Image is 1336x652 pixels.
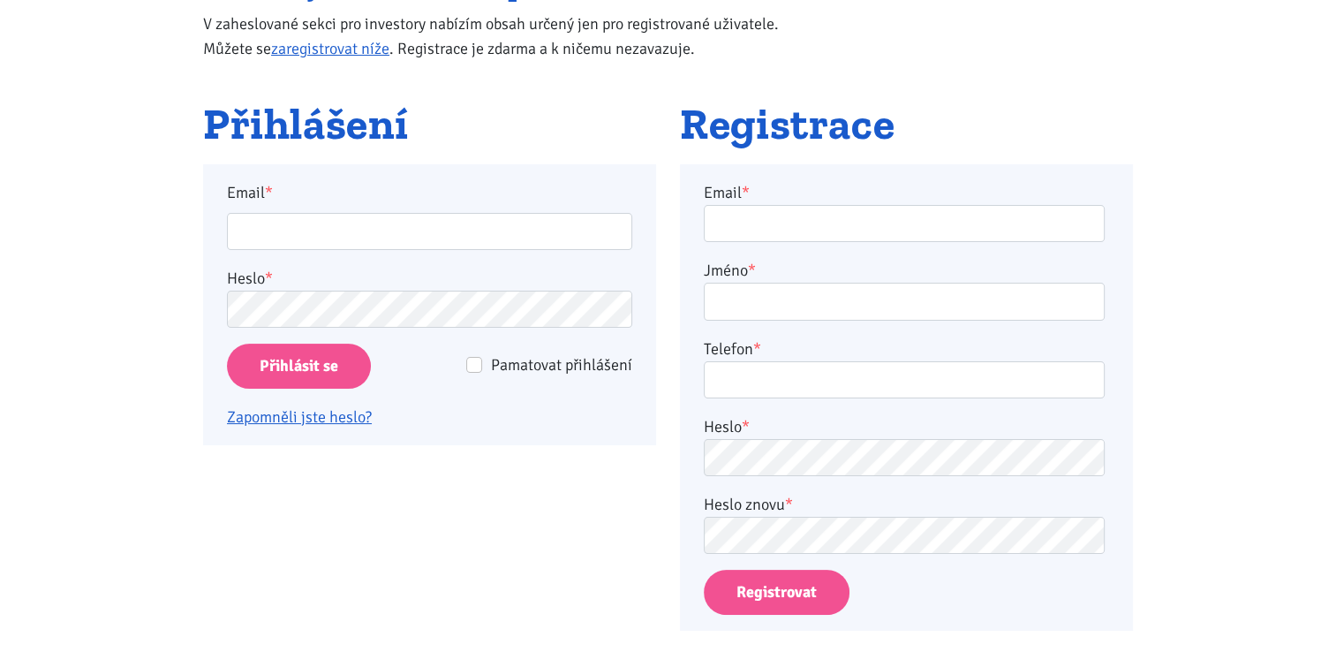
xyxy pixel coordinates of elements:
[491,355,632,375] span: Pamatovat přihlášení
[742,417,750,436] abbr: required
[203,101,656,148] h2: Přihlášení
[271,39,389,58] a: zaregistrovat níže
[227,407,372,427] a: Zapomněli jste heslo?
[215,180,645,205] label: Email
[227,266,273,291] label: Heslo
[227,344,371,389] input: Přihlásit se
[680,101,1133,148] h2: Registrace
[742,183,750,202] abbr: required
[753,339,761,359] abbr: required
[704,492,793,517] label: Heslo znovu
[704,337,761,361] label: Telefon
[785,495,793,514] abbr: required
[748,261,756,280] abbr: required
[704,414,750,439] label: Heslo
[704,258,756,283] label: Jméno
[704,180,750,205] label: Email
[704,570,849,615] button: Registrovat
[203,11,815,61] p: V zaheslované sekci pro investory nabízím obsah určený jen pro registrované uživatele. Můžete se ...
